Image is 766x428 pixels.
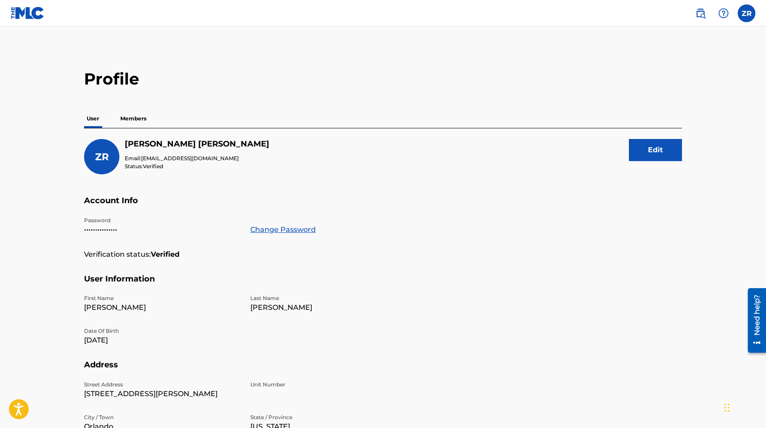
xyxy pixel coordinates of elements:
[718,8,729,19] img: help
[724,394,730,421] div: Drag
[84,69,682,89] h2: Profile
[84,249,151,260] p: Verification status:
[738,4,755,22] div: User Menu
[84,413,240,421] p: City / Town
[250,381,406,389] p: Unit Number
[84,224,240,235] p: •••••••••••••••
[84,389,240,399] p: [STREET_ADDRESS][PERSON_NAME]
[722,386,766,428] iframe: Chat Widget
[250,224,316,235] a: Change Password
[250,302,406,313] p: [PERSON_NAME]
[11,7,45,19] img: MLC Logo
[250,413,406,421] p: State / Province
[692,4,709,22] a: Public Search
[143,163,163,170] span: Verified
[84,335,240,346] p: [DATE]
[84,327,240,335] p: Date Of Birth
[741,284,766,357] iframe: Resource Center
[84,216,240,224] p: Password
[125,162,269,170] p: Status:
[84,274,682,295] h5: User Information
[125,139,269,149] h5: Zelina Rivera
[695,8,706,19] img: search
[151,249,180,260] strong: Verified
[84,196,682,216] h5: Account Info
[629,139,682,161] button: Edit
[84,109,102,128] p: User
[250,294,406,302] p: Last Name
[125,154,269,162] p: Email:
[84,294,240,302] p: First Name
[141,155,239,162] span: [EMAIL_ADDRESS][DOMAIN_NAME]
[84,360,682,381] h5: Address
[84,381,240,389] p: Street Address
[118,109,149,128] p: Members
[715,4,732,22] div: Help
[84,302,240,313] p: [PERSON_NAME]
[95,151,109,163] span: ZR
